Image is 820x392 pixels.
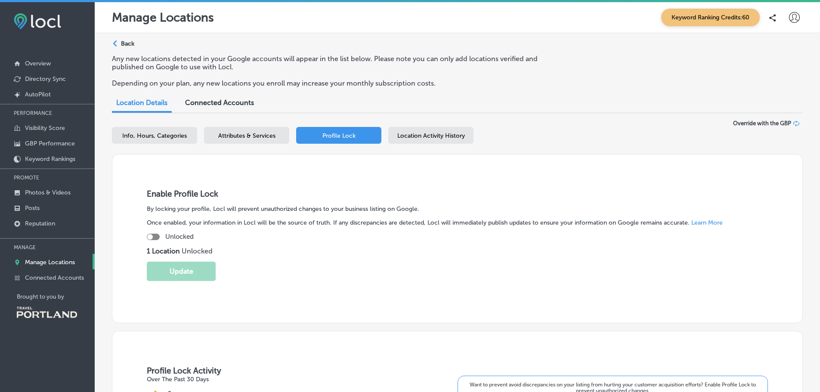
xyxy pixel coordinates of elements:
p: Back [121,40,134,47]
span: Keyword Ranking Credits: 60 [661,9,760,26]
p: Visibility Score [25,124,65,132]
span: Override with the GBP [733,120,791,127]
button: Update [147,262,216,281]
p: Brought to you by [17,293,95,300]
p: GBP Performance [25,140,75,147]
p: Directory Sync [25,75,66,83]
span: Attributes & Services [218,132,275,139]
p: Posts [25,204,40,212]
p: Over The Past 30 Days [147,376,244,383]
p: By locking your profile, Locl will prevent unauthorized changes to your business listing on Google. [147,205,768,213]
img: fda3e92497d09a02dc62c9cd864e3231.png [14,13,61,29]
p: AutoPilot [25,91,51,98]
p: Unlocked [165,233,194,241]
a: Learn More [691,219,723,226]
p: Connected Accounts [25,274,84,281]
img: Travel Portland [17,307,77,318]
h3: Profile Lock Activity [147,366,768,376]
p: Reputation [25,220,55,227]
p: Photos & Videos [25,189,71,196]
p: Once enabled, your information in Locl will be the source of truth. If any discrepancies are dete... [147,219,768,226]
p: Keyword Rankings [25,155,75,163]
span: Location Activity History [397,132,465,139]
p: Manage Locations [25,259,75,266]
p: Overview [25,60,51,67]
span: Info, Hours, Categories [122,132,187,139]
p: Unlocked [147,247,768,255]
span: Connected Accounts [185,99,254,107]
span: Profile Lock [322,132,356,139]
span: Location Details [116,99,167,107]
p: Any new locations detected in your Google accounts will appear in the list below. Please note you... [112,55,561,71]
p: Depending on your plan, any new locations you enroll may increase your monthly subscription costs. [112,79,561,87]
p: Manage Locations [112,10,214,25]
strong: 1 Location [147,247,182,255]
h3: Enable Profile Lock [147,189,768,199]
